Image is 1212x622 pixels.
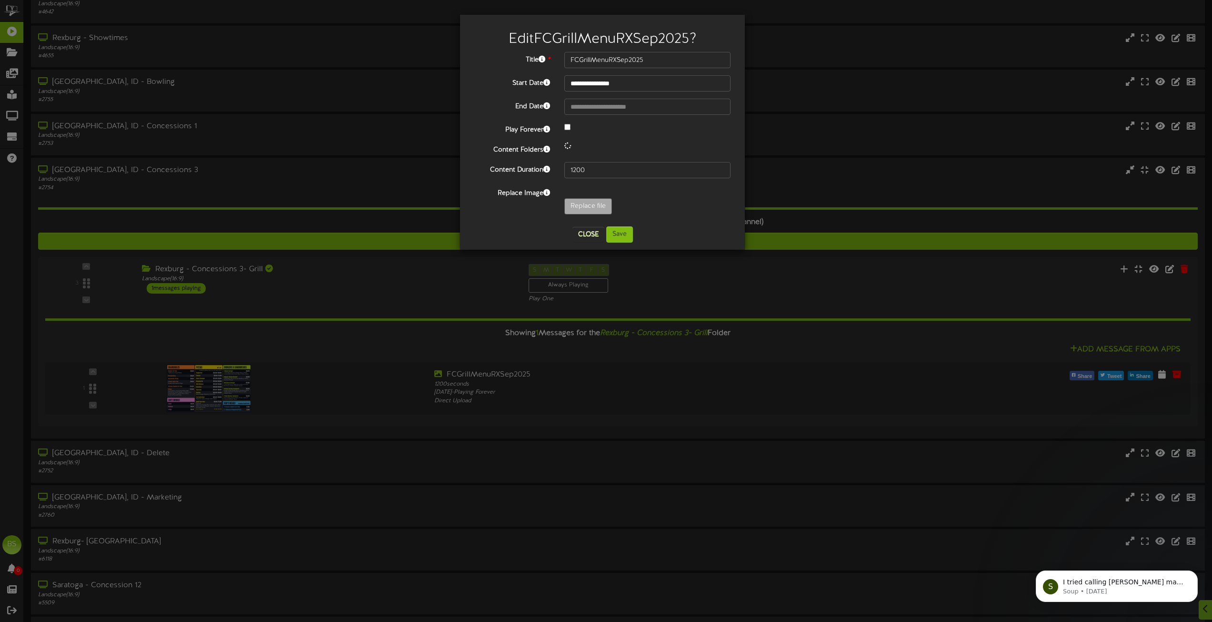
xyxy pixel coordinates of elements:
button: Save [606,226,633,243]
label: Content Duration [467,162,557,175]
label: End Date [467,99,557,112]
input: Title [564,52,731,68]
label: Title [467,52,557,65]
input: 15 [564,162,731,178]
h2: Edit FCGrillMenuRXSep2025 ? [474,31,731,47]
label: Replace Image [467,185,557,198]
button: Close [572,227,604,242]
iframe: Intercom notifications message [1022,551,1212,617]
label: Play Forever [467,122,557,135]
label: Content Folders [467,142,557,155]
label: Start Date [467,75,557,88]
